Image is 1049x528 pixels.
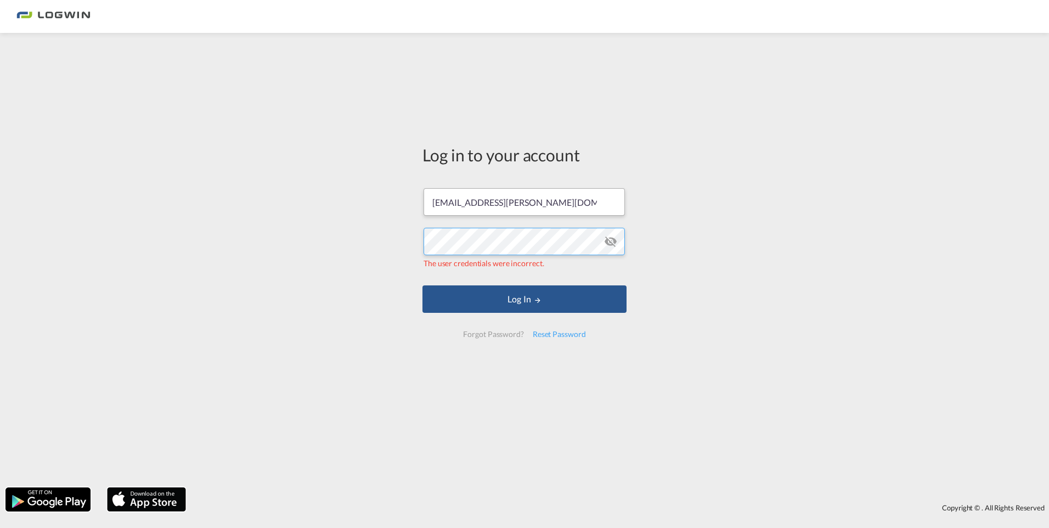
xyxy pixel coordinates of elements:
[604,235,617,248] md-icon: icon-eye-off
[106,486,187,513] img: apple.png
[422,285,627,313] button: LOGIN
[528,324,590,344] div: Reset Password
[424,259,544,268] span: The user credentials were incorrect.
[422,143,627,166] div: Log in to your account
[459,324,528,344] div: Forgot Password?
[16,4,91,29] img: bc73a0e0d8c111efacd525e4c8ad7d32.png
[191,498,1049,517] div: Copyright © . All Rights Reserved
[424,188,625,216] input: Enter email/phone number
[4,486,92,513] img: google.png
